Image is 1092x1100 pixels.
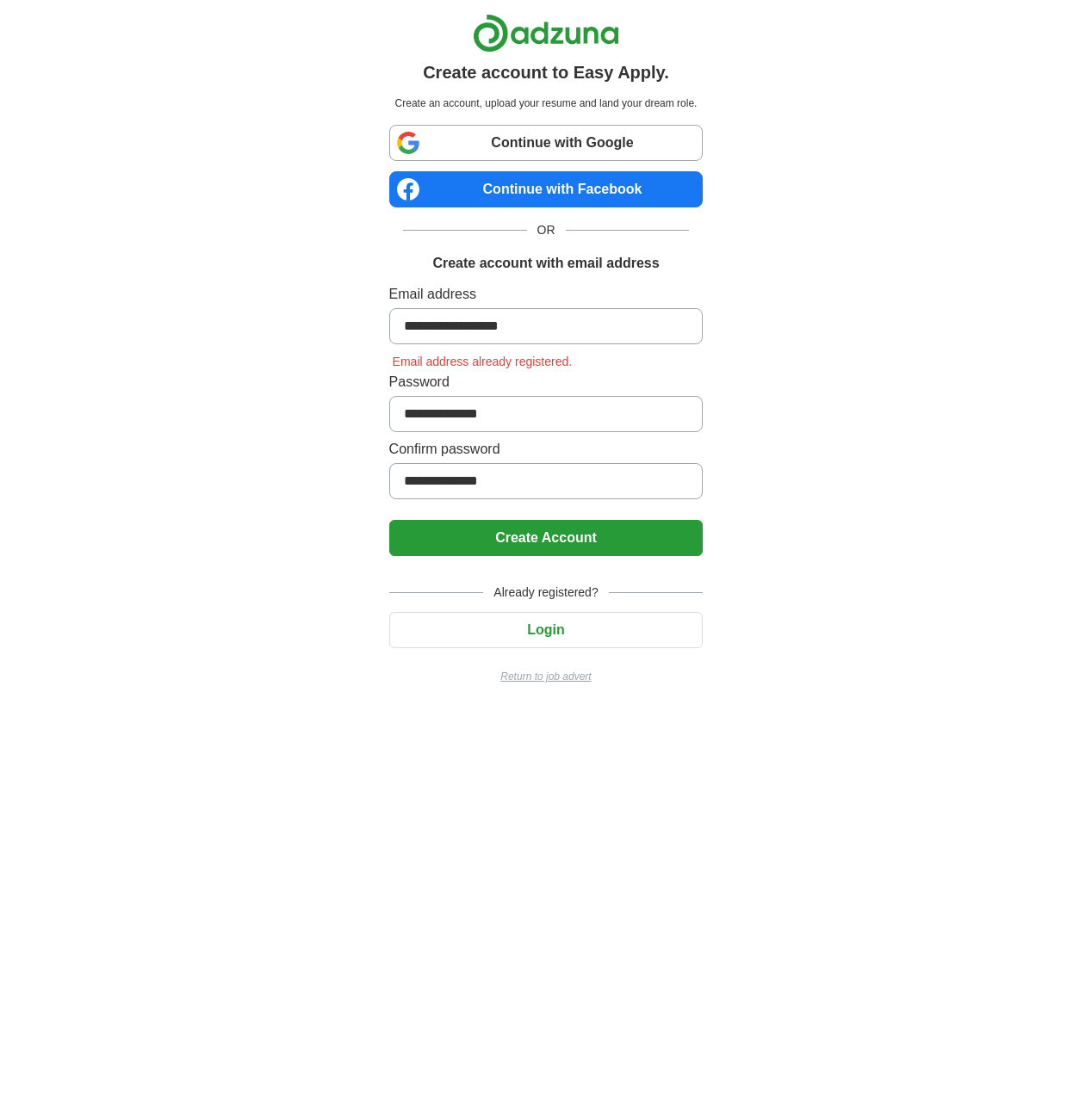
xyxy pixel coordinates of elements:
[389,372,704,392] label: Password
[389,622,704,637] a: Login
[389,284,704,305] label: Email address
[389,171,704,207] a: Continue with Facebook
[393,96,700,111] p: Create an account, upload your resume and land your dream role.
[483,584,608,602] span: Already registered?
[527,221,566,239] span: OR
[423,59,669,85] h1: Create account to Easy Apply.
[389,520,704,556] button: Create Account
[389,125,704,161] a: Continue with Google
[389,355,576,368] span: Email address already registered.
[389,669,704,684] a: Return to job advert
[432,253,659,274] h1: Create account with email address
[389,439,704,460] label: Confirm password
[389,612,704,648] button: Login
[473,14,619,53] img: Adzuna logo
